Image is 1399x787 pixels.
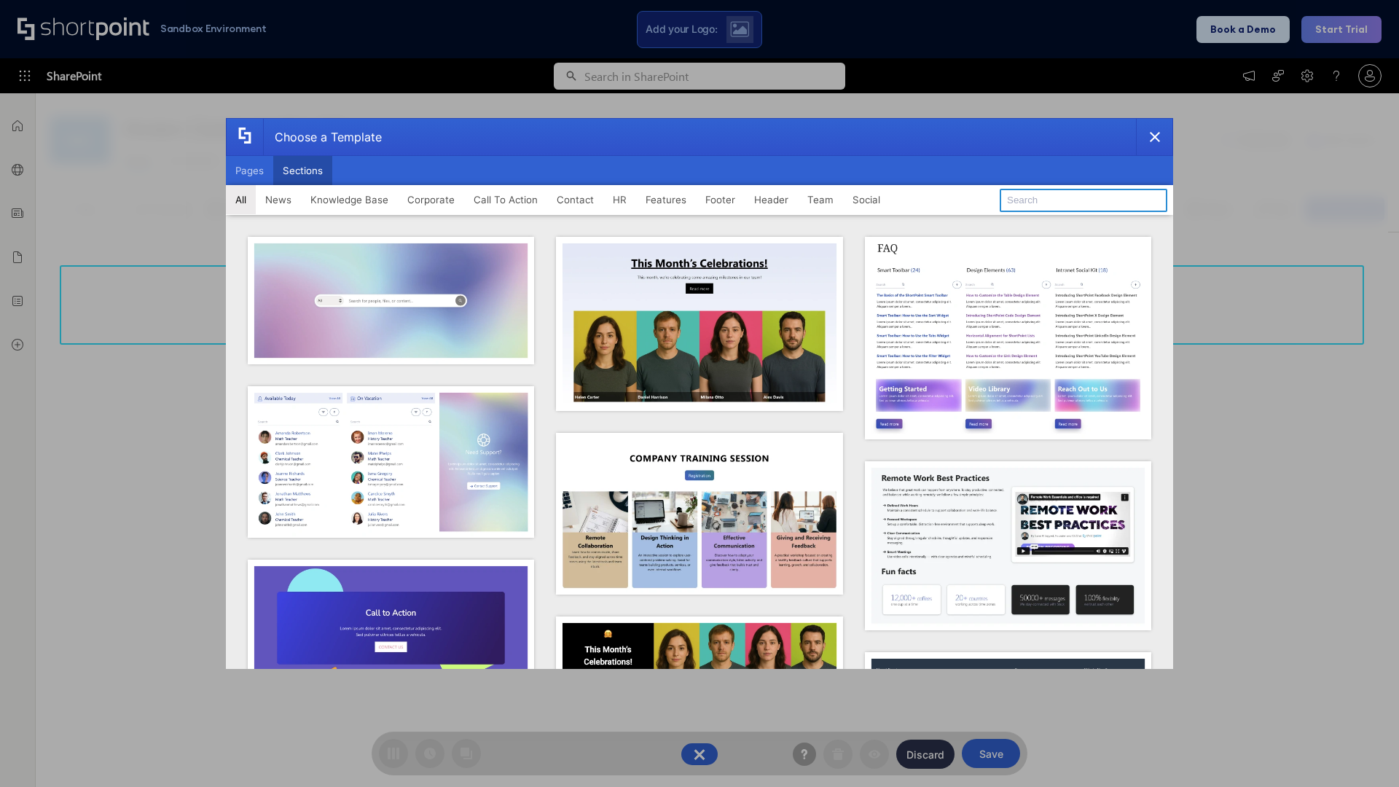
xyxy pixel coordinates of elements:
[745,185,798,214] button: Header
[256,185,301,214] button: News
[464,185,547,214] button: Call To Action
[696,185,745,214] button: Footer
[226,185,256,214] button: All
[398,185,464,214] button: Corporate
[263,119,382,155] div: Choose a Template
[1000,189,1167,212] input: Search
[636,185,696,214] button: Features
[226,118,1173,669] div: template selector
[798,185,843,214] button: Team
[547,185,603,214] button: Contact
[603,185,636,214] button: HR
[843,185,890,214] button: Social
[1326,717,1399,787] iframe: Chat Widget
[301,185,398,214] button: Knowledge Base
[273,156,332,185] button: Sections
[226,156,273,185] button: Pages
